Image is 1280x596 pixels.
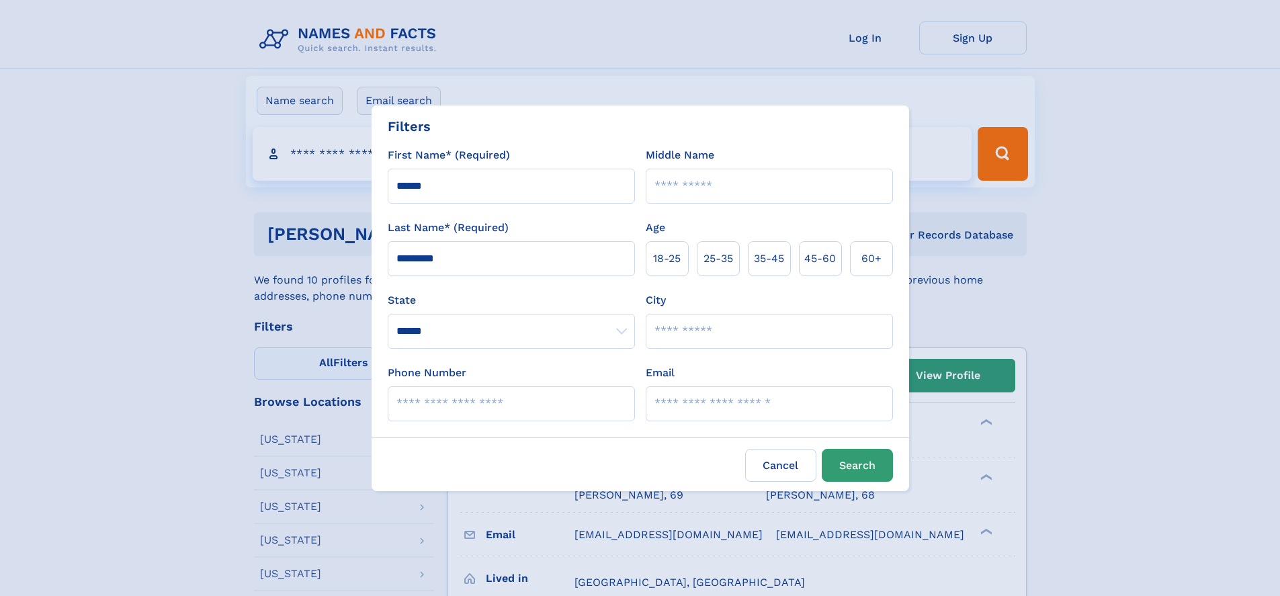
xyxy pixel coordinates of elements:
label: City [646,292,666,308]
span: 18‑25 [653,251,681,267]
span: 45‑60 [804,251,836,267]
div: Filters [388,116,431,136]
label: Cancel [745,449,816,482]
span: 35‑45 [754,251,784,267]
label: Email [646,365,675,381]
label: Age [646,220,665,236]
span: 60+ [861,251,882,267]
label: Last Name* (Required) [388,220,509,236]
label: Middle Name [646,147,714,163]
span: 25‑35 [703,251,733,267]
button: Search [822,449,893,482]
label: First Name* (Required) [388,147,510,163]
label: Phone Number [388,365,466,381]
label: State [388,292,635,308]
